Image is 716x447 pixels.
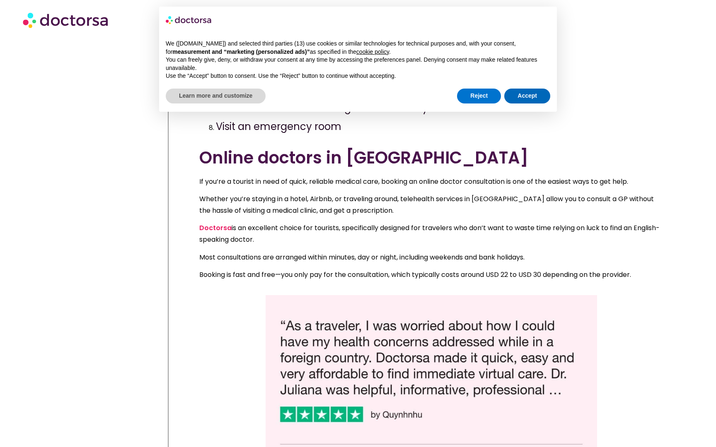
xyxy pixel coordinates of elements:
[199,222,663,245] p: is an excellent choice for tourists, specifically designed for travelers who don’t want to waste ...
[172,48,310,55] strong: measurement and “marketing (personalized ads)”
[166,13,212,26] img: logo
[199,148,663,168] h2: Online doctors in [GEOGRAPHIC_DATA]
[166,56,550,72] p: You can freely give, deny, or withdraw your consent at any time by accessing the preferences pane...
[166,40,550,56] p: We ([DOMAIN_NAME]) and selected third parties (13) use cookies or similar technologies for techni...
[199,194,654,215] span: Whether you’re staying in a hotel, Airbnb, or traveling around, telehealth services in [GEOGRAPHI...
[166,89,266,103] button: Learn more and customize
[356,48,389,55] a: cookie policy
[199,270,631,279] span: Booking is fast and free—you only pay for the consultation, which typically costs around USD 22 t...
[199,223,232,233] a: Doctorsa
[166,72,550,80] p: Use the “Accept” button to consent. Use the “Reject” button to continue without accepting.
[199,177,628,186] span: If you’re a tourist in need of quick, reliable medical care, booking an online doctor consultatio...
[199,252,663,263] p: Most consultations are arranged within minutes, day or night, including weekends and bank holidays.
[504,89,550,103] button: Accept
[216,120,341,133] span: Visit an emergency room
[457,89,501,103] button: Reject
